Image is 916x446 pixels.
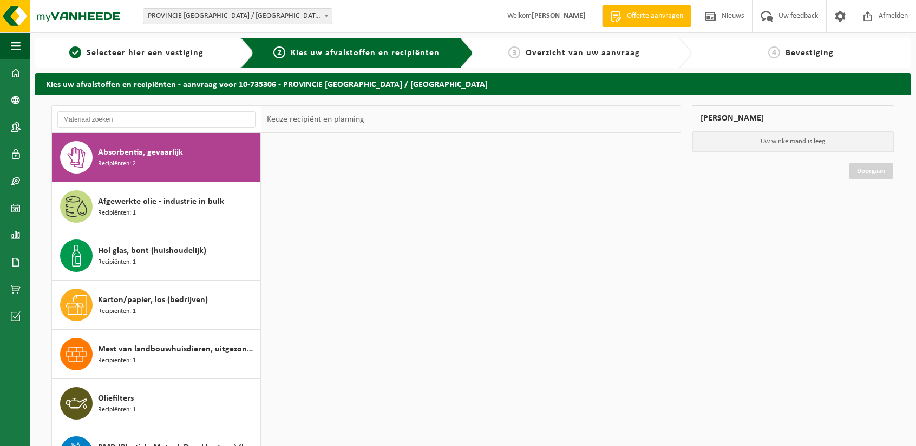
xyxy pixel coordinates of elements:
a: Doorgaan [849,163,893,179]
div: Keuze recipiënt en planning [261,106,370,133]
span: Recipiënten: 1 [98,307,136,317]
input: Materiaal zoeken [57,111,256,128]
span: Recipiënten: 1 [98,257,136,268]
span: Recipiënten: 1 [98,208,136,218]
span: PROVINCIE OOST VLAANDEREN / BRIELMEERSEN - DEINZE [143,9,332,24]
span: Selecteer hier een vestiging [87,49,204,57]
span: 2 [273,46,285,58]
strong: [PERSON_NAME] [532,12,586,20]
span: Hol glas, bont (huishoudelijk) [98,244,206,257]
span: Recipiënten: 2 [98,159,136,169]
p: Uw winkelmand is leeg [692,131,894,152]
span: Mest van landbouwhuisdieren, uitgezonderd vis [98,343,258,356]
span: Absorbentia, gevaarlijk [98,146,183,159]
span: Recipiënten: 1 [98,405,136,415]
span: Offerte aanvragen [624,11,686,22]
span: Kies uw afvalstoffen en recipiënten [291,49,440,57]
a: Offerte aanvragen [602,5,691,27]
h2: Kies uw afvalstoffen en recipiënten - aanvraag voor 10-735306 - PROVINCIE [GEOGRAPHIC_DATA] / [GE... [35,73,911,94]
span: Bevestiging [786,49,834,57]
div: [PERSON_NAME] [692,105,894,131]
span: PROVINCIE OOST VLAANDEREN / BRIELMEERSEN - DEINZE [143,8,332,24]
span: 1 [69,46,81,58]
span: 4 [768,46,780,58]
button: Mest van landbouwhuisdieren, uitgezonderd vis Recipiënten: 1 [52,330,261,379]
span: Recipiënten: 1 [98,356,136,366]
span: 3 [508,46,520,58]
span: Oliefilters [98,392,134,405]
span: Overzicht van uw aanvraag [526,49,640,57]
span: Afgewerkte olie - industrie in bulk [98,195,224,208]
button: Afgewerkte olie - industrie in bulk Recipiënten: 1 [52,182,261,231]
span: Karton/papier, los (bedrijven) [98,294,208,307]
button: Hol glas, bont (huishoudelijk) Recipiënten: 1 [52,231,261,281]
a: 1Selecteer hier een vestiging [41,46,232,59]
button: Oliefilters Recipiënten: 1 [52,379,261,428]
button: Absorbentia, gevaarlijk Recipiënten: 2 [52,133,261,182]
button: Karton/papier, los (bedrijven) Recipiënten: 1 [52,281,261,330]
